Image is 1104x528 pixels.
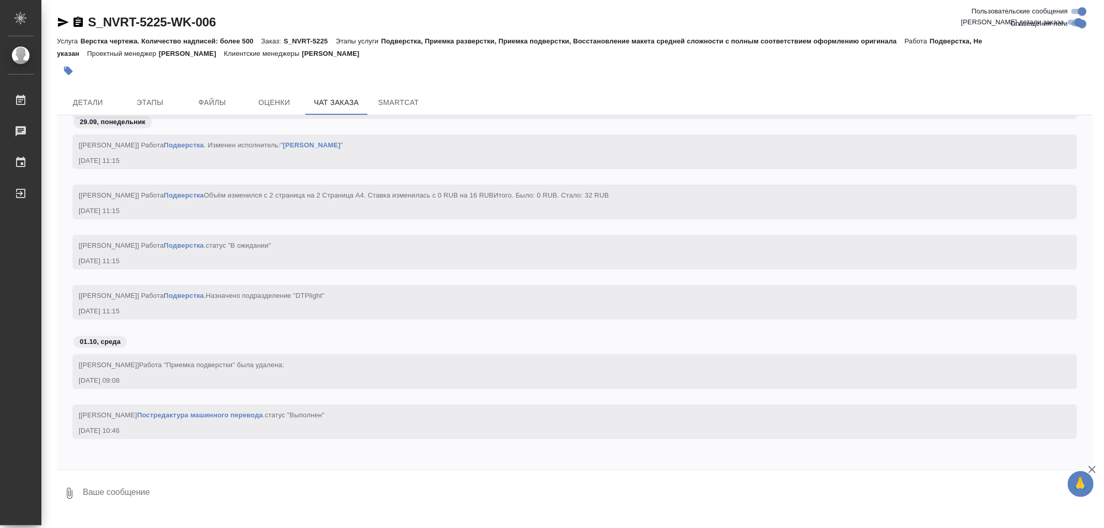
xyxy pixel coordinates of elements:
[206,242,271,249] span: статус "В ожидании"
[206,292,325,299] span: Назначено подразделение "DTPlight"
[79,206,1041,216] div: [DATE] 11:15
[57,59,80,82] button: Добавить тэг
[284,37,335,45] p: S_NVRT-5225
[336,37,381,45] p: Этапы услуги
[79,306,1041,316] div: [DATE] 11:15
[971,6,1068,17] span: Пользовательские сообщения
[494,191,609,199] span: Итого. Было: 0 RUB. Стало: 32 RUB
[164,242,203,249] a: Подверстка
[79,256,1041,266] div: [DATE] 11:15
[1068,471,1094,497] button: 🙏
[79,426,1041,436] div: [DATE] 10:46
[79,156,1041,166] div: [DATE] 11:15
[1010,19,1068,29] span: Оповещения-логи
[381,37,904,45] p: Подверстка, Приемка разверстки, Приемка подверстки, Восстановление макета средней сложности с пол...
[374,96,423,109] span: SmartCat
[79,242,271,249] span: [[PERSON_NAME]] Работа .
[79,375,1041,386] div: [DATE] 09:08
[905,37,930,45] p: Работа
[79,141,343,149] span: [[PERSON_NAME]] Работа . Изменен исполнитель:
[224,50,302,57] p: Клиентские менеджеры
[302,50,367,57] p: [PERSON_NAME]
[164,292,203,299] a: Подверстка
[187,96,237,109] span: Файлы
[281,141,343,149] span: " "
[164,141,203,149] a: Подверстка
[261,37,284,45] p: Заказ:
[961,17,1064,27] span: [PERSON_NAME] детали заказа
[312,96,361,109] span: Чат заказа
[80,37,261,45] p: Верстка чертежа. Количество надписей: более 500
[79,292,325,299] span: [[PERSON_NAME]] Работа .
[63,96,113,109] span: Детали
[88,15,216,29] a: S_NVRT-5225-WK-006
[72,16,84,28] button: Скопировать ссылку
[79,411,325,419] span: [[PERSON_NAME] .
[249,96,299,109] span: Оценки
[159,50,224,57] p: [PERSON_NAME]
[1072,473,1090,495] span: 🙏
[265,411,325,419] span: статус "Выполнен"
[80,337,121,347] p: 01.10, среда
[164,191,203,199] a: Подверстка
[79,191,609,199] span: [[PERSON_NAME]] Работа Объём изменился c 2 страница на 2 Страница А4. Ставка изменилась c 0 RUB н...
[139,361,284,369] span: Работа "Приемка подверстки" была удалена:
[125,96,175,109] span: Этапы
[79,361,284,369] span: [[PERSON_NAME]]
[283,141,341,149] a: [PERSON_NAME]
[57,37,80,45] p: Услуга
[137,411,263,419] a: Постредактура машинного перевода
[87,50,158,57] p: Проектный менеджер
[57,16,69,28] button: Скопировать ссылку для ЯМессенджера
[80,117,145,127] p: 29.09, понедельник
